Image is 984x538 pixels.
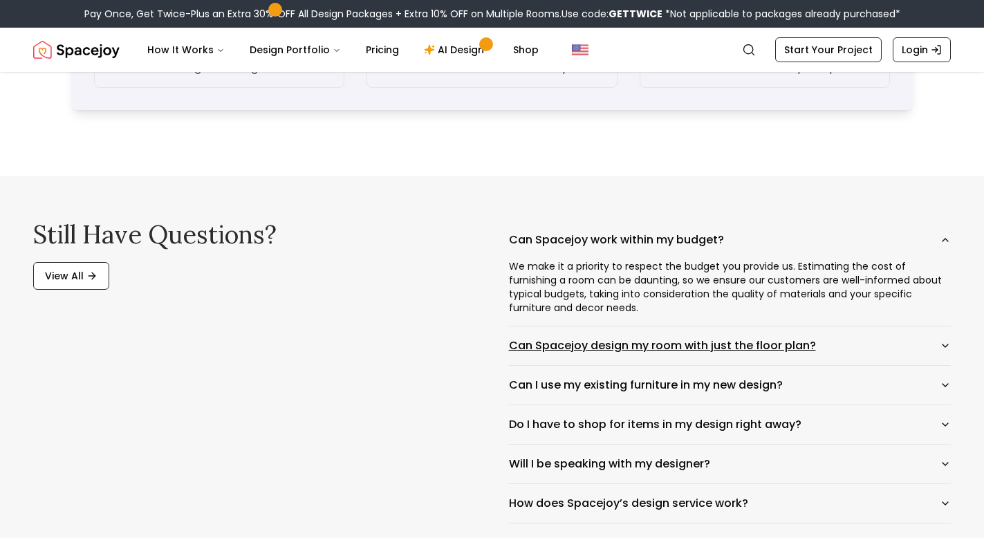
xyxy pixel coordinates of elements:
[502,36,550,64] a: Shop
[509,259,951,326] div: We make it a priority to respect the budget you provide us. Estimating the cost of furnishing a r...
[561,7,662,21] span: Use code:
[775,37,882,62] a: Start Your Project
[84,7,900,21] div: Pay Once, Get Twice-Plus an Extra 30% OFF All Design Packages + Extra 10% OFF on Multiple Rooms.
[893,37,951,62] a: Login
[509,484,951,523] button: How does Spacejoy’s design service work?
[572,41,588,58] img: United States
[33,36,120,64] a: Spacejoy
[355,36,410,64] a: Pricing
[136,36,236,64] button: How It Works
[509,221,951,259] button: Can Spacejoy work within my budget?
[33,262,109,290] a: View All
[509,259,951,326] div: Can Spacejoy work within my budget?
[33,36,120,64] img: Spacejoy Logo
[33,28,951,72] nav: Global
[509,405,951,444] button: Do I have to shop for items in my design right away?
[509,366,951,405] button: Can I use my existing furniture in my new design?
[413,36,499,64] a: AI Design
[609,7,662,21] b: GETTWICE
[509,326,951,365] button: Can Spacejoy design my room with just the floor plan?
[33,221,476,248] h2: Still have questions?
[662,7,900,21] span: *Not applicable to packages already purchased*
[136,36,550,64] nav: Main
[509,445,951,483] button: Will I be speaking with my designer?
[239,36,352,64] button: Design Portfolio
